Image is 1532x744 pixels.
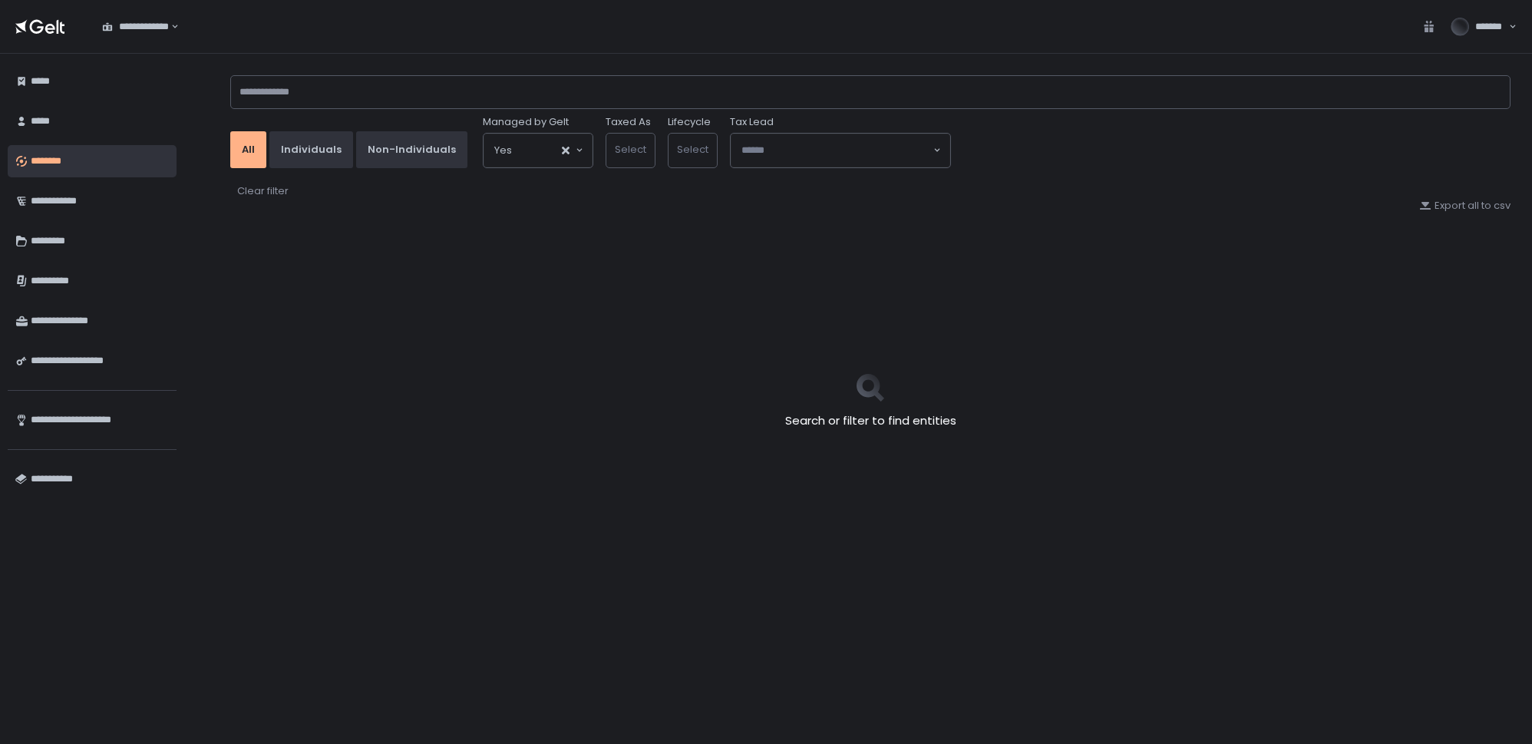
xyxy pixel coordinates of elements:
[169,19,170,35] input: Search for option
[741,143,932,158] input: Search for option
[236,184,289,199] button: Clear filter
[785,412,956,430] h2: Search or filter to find entities
[356,131,467,168] button: Non-Individuals
[92,11,179,43] div: Search for option
[494,143,512,158] span: Yes
[269,131,353,168] button: Individuals
[483,115,569,129] span: Managed by Gelt
[368,143,456,157] div: Non-Individuals
[281,143,342,157] div: Individuals
[606,115,651,129] label: Taxed As
[615,142,646,157] span: Select
[512,143,560,158] input: Search for option
[230,131,266,168] button: All
[1419,199,1511,213] button: Export all to csv
[668,115,711,129] label: Lifecycle
[731,134,950,167] div: Search for option
[562,147,570,154] button: Clear Selected
[242,143,255,157] div: All
[237,184,289,198] div: Clear filter
[484,134,593,167] div: Search for option
[730,115,774,129] span: Tax Lead
[677,142,708,157] span: Select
